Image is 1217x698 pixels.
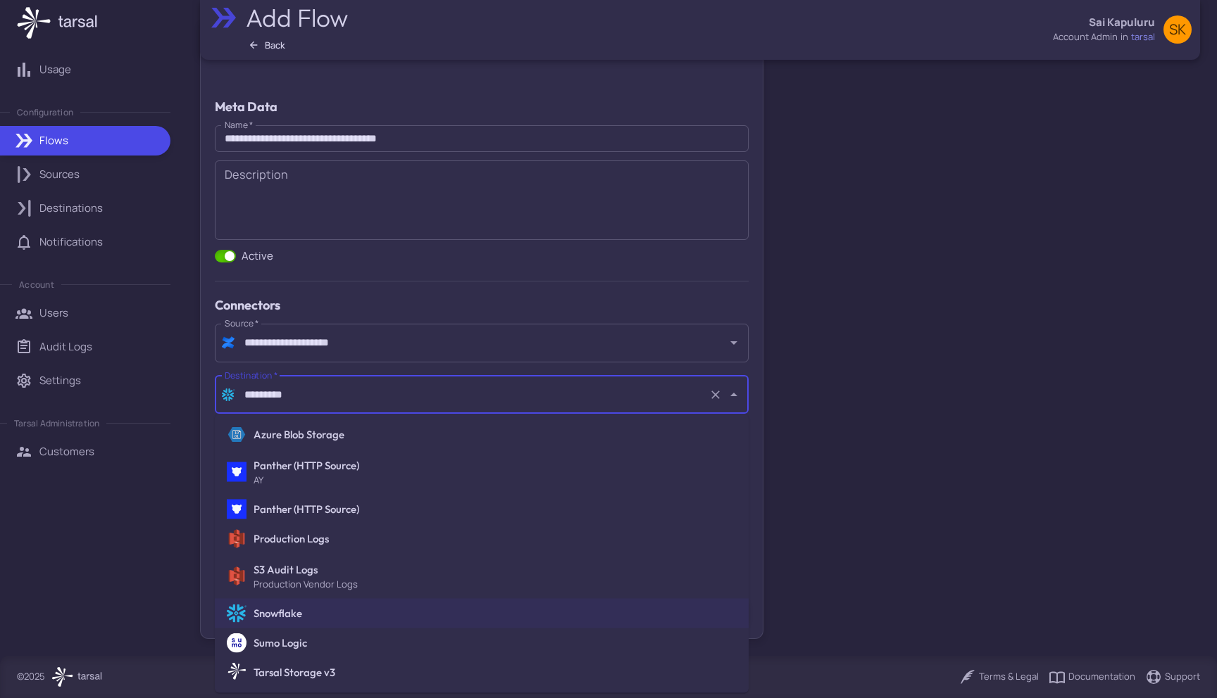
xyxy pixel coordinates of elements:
h6: Azure Blob Storage [254,427,737,443]
p: Account [19,279,54,291]
button: Clear [706,385,725,405]
h6: S3 Audit Logs [254,561,737,577]
span: AY [254,474,737,486]
p: Usage [39,62,71,77]
span: tarsal [1131,30,1155,44]
img: Azure Blob Storage [227,425,246,445]
p: Destinations [39,201,103,216]
p: Customers [39,444,94,459]
label: Destination [225,369,277,382]
p: © 2025 [17,670,45,684]
p: Tarsal Administration [14,417,99,429]
label: Source [225,317,258,330]
img: Snowflake [227,603,246,623]
p: Flows [39,133,68,148]
label: Name [225,119,253,132]
img: Atlassian Confluence [222,336,235,349]
p: Notifications [39,234,103,250]
img: AWS S3 [227,566,246,585]
div: account admin [1053,30,1118,44]
a: Terms & Legal [959,668,1039,685]
button: Close [724,385,744,405]
span: SK [1169,23,1186,37]
span: Production Vendor Logs [254,577,737,590]
button: Open [724,333,744,353]
img: Panther (HTTP Source) [227,499,246,519]
p: Sai Kapuluru [1089,15,1155,30]
img: Sumo Logic [227,633,246,652]
p: Sources [39,167,80,182]
a: Support [1145,668,1200,685]
h5: Meta Data [215,97,749,117]
span: in [1121,30,1128,44]
h6: Sumo Logic [254,635,737,650]
label: Active [215,248,273,264]
img: Snowflake [222,388,235,401]
button: Sai Kapuluruaccount adminintarsalSK [1044,10,1200,50]
h6: Snowflake [254,605,737,621]
p: Settings [39,373,81,388]
h6: Panther (HTTP Source) [254,458,737,474]
a: Documentation [1049,668,1135,685]
h2: Add Flow [246,3,351,32]
p: Audit Logs [39,339,92,355]
img: AWS S3 [227,528,246,548]
h6: Tarsal Storage v3 [254,664,737,680]
h5: Connectors [215,296,749,315]
p: Configuration [17,106,73,118]
button: Back [243,36,292,54]
img: Panther (HTTP Source) [227,462,246,481]
h6: Panther (HTTP Source) [254,501,737,516]
p: Users [39,305,68,321]
h6: Production Logs [254,531,737,546]
img: Tarsal Lake [227,662,246,682]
